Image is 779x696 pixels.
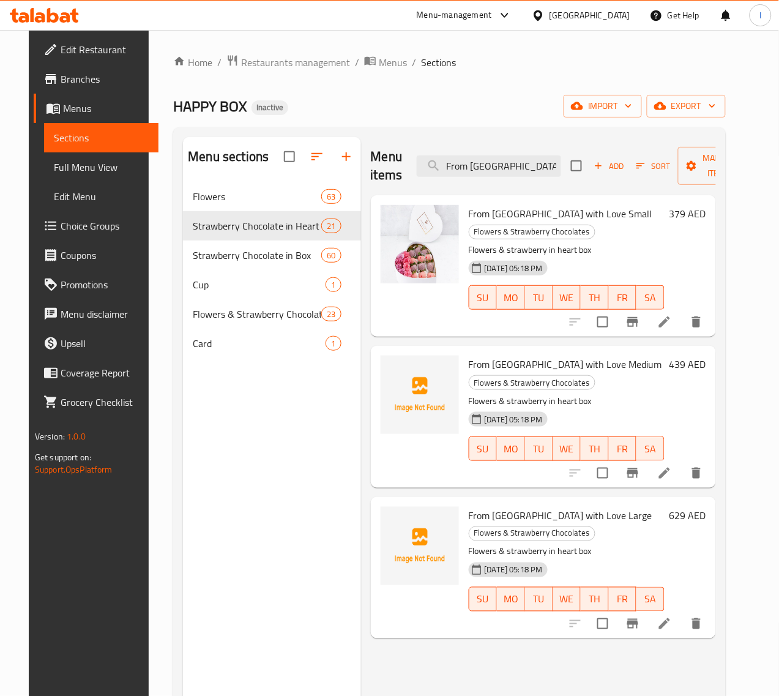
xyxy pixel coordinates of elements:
[636,587,665,612] button: SA
[61,336,149,351] span: Upsell
[34,329,159,358] a: Upsell
[669,356,706,373] h6: 439 AED
[525,285,553,310] button: TU
[44,182,159,211] a: Edit Menu
[647,95,726,118] button: export
[417,8,492,23] div: Menu-management
[586,289,604,307] span: TH
[592,159,625,173] span: Add
[530,440,548,458] span: TU
[34,387,159,417] a: Grocery Checklist
[641,289,660,307] span: SA
[553,285,581,310] button: WE
[355,55,359,70] li: /
[322,250,340,261] span: 60
[614,440,632,458] span: FR
[61,365,149,380] span: Coverage Report
[581,587,609,612] button: TH
[480,564,548,576] span: [DATE] 05:18 PM
[530,591,548,608] span: TU
[502,440,520,458] span: MO
[417,155,561,177] input: search
[469,225,595,239] div: Flowers & Strawberry Chocolates
[381,356,459,434] img: From Dubai with Love Medium
[469,526,595,541] span: Flowers & Strawberry Chocolates
[54,130,149,145] span: Sections
[217,55,222,70] li: /
[34,211,159,241] a: Choice Groups
[61,307,149,321] span: Menu disclaimer
[480,263,548,274] span: [DATE] 05:18 PM
[469,225,595,239] span: Flowers & Strawberry Chocolates
[581,285,609,310] button: TH
[586,440,604,458] span: TH
[322,191,340,203] span: 63
[614,591,632,608] span: FR
[564,95,642,118] button: import
[61,248,149,263] span: Coupons
[326,338,340,350] span: 1
[558,591,576,608] span: WE
[614,289,632,307] span: FR
[61,277,149,292] span: Promotions
[682,609,711,638] button: delete
[34,241,159,270] a: Coupons
[183,241,360,270] div: Strawberry Chocolate in Box60
[759,9,761,22] span: I
[183,211,360,241] div: Strawberry Chocolate in Heart Box21
[530,289,548,307] span: TU
[474,591,493,608] span: SU
[54,189,149,204] span: Edit Menu
[469,375,595,390] div: Flowers & Strawberry Chocolates
[581,436,609,461] button: TH
[364,54,407,70] a: Menus
[590,611,616,637] span: Select to update
[469,506,652,525] span: From [GEOGRAPHIC_DATA] with Love Large
[34,64,159,94] a: Branches
[469,394,665,409] p: Flowers & strawberry in heart box
[34,299,159,329] a: Menu disclaimer
[688,151,750,181] span: Manage items
[633,157,673,176] button: Sort
[193,336,326,351] span: Card
[326,279,340,291] span: 1
[35,449,91,465] span: Get support on:
[618,609,647,638] button: Branch-specific-item
[628,157,678,176] span: Sort items
[678,147,760,185] button: Manage items
[502,591,520,608] span: MO
[550,9,630,22] div: [GEOGRAPHIC_DATA]
[609,436,637,461] button: FR
[609,285,637,310] button: FR
[35,462,113,477] a: Support.OpsPlatform
[497,587,525,612] button: MO
[558,289,576,307] span: WE
[641,591,660,608] span: SA
[381,205,459,283] img: From Dubai with Love Small
[322,309,340,320] span: 23
[590,309,616,335] span: Select to update
[193,189,321,204] span: Flowers
[618,307,647,337] button: Branch-specific-item
[609,587,637,612] button: FR
[63,101,149,116] span: Menus
[67,428,86,444] span: 1.0.0
[469,242,665,258] p: Flowers & strawberry in heart box
[193,219,321,233] span: Strawberry Chocolate in Heart Box
[657,99,716,114] span: export
[590,460,616,486] span: Select to update
[193,307,321,321] span: Flowers & Strawberry Chocolates
[183,299,360,329] div: Flowers & Strawberry Chocolates23
[469,285,498,310] button: SU
[34,94,159,123] a: Menus
[322,220,340,232] span: 21
[497,285,525,310] button: MO
[469,376,595,390] span: Flowers & Strawberry Chocolates
[241,55,350,70] span: Restaurants management
[193,248,321,263] span: Strawberry Chocolate in Box
[573,99,632,114] span: import
[502,289,520,307] span: MO
[469,587,498,612] button: SU
[469,526,595,541] div: Flowers & Strawberry Chocolates
[61,395,149,410] span: Grocery Checklist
